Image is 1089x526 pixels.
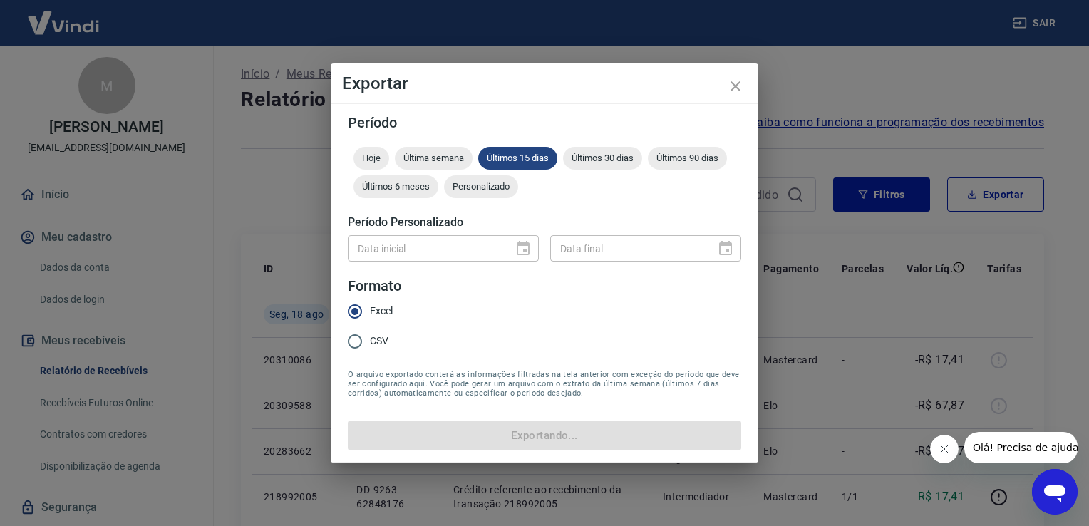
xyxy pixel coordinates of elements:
span: Última semana [395,153,473,163]
div: Últimos 90 dias [648,147,727,170]
span: Olá! Precisa de ajuda? [9,10,120,21]
span: Últimos 30 dias [563,153,642,163]
span: CSV [370,334,388,349]
button: close [718,69,753,103]
iframe: Fechar mensagem [930,435,959,463]
span: O arquivo exportado conterá as informações filtradas na tela anterior com exceção do período que ... [348,370,741,398]
h5: Período [348,115,741,130]
span: Personalizado [444,181,518,192]
h4: Exportar [342,75,747,92]
legend: Formato [348,276,401,296]
div: Últimos 30 dias [563,147,642,170]
iframe: Botão para abrir a janela de mensagens [1032,469,1078,515]
div: Última semana [395,147,473,170]
div: Hoje [353,147,389,170]
input: DD/MM/YYYY [348,235,503,262]
span: Últimos 90 dias [648,153,727,163]
div: Últimos 15 dias [478,147,557,170]
iframe: Mensagem da empresa [964,432,1078,463]
span: Excel [370,304,393,319]
span: Últimos 15 dias [478,153,557,163]
input: DD/MM/YYYY [550,235,706,262]
span: Hoje [353,153,389,163]
div: Últimos 6 meses [353,175,438,198]
h5: Período Personalizado [348,215,741,230]
span: Últimos 6 meses [353,181,438,192]
div: Personalizado [444,175,518,198]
